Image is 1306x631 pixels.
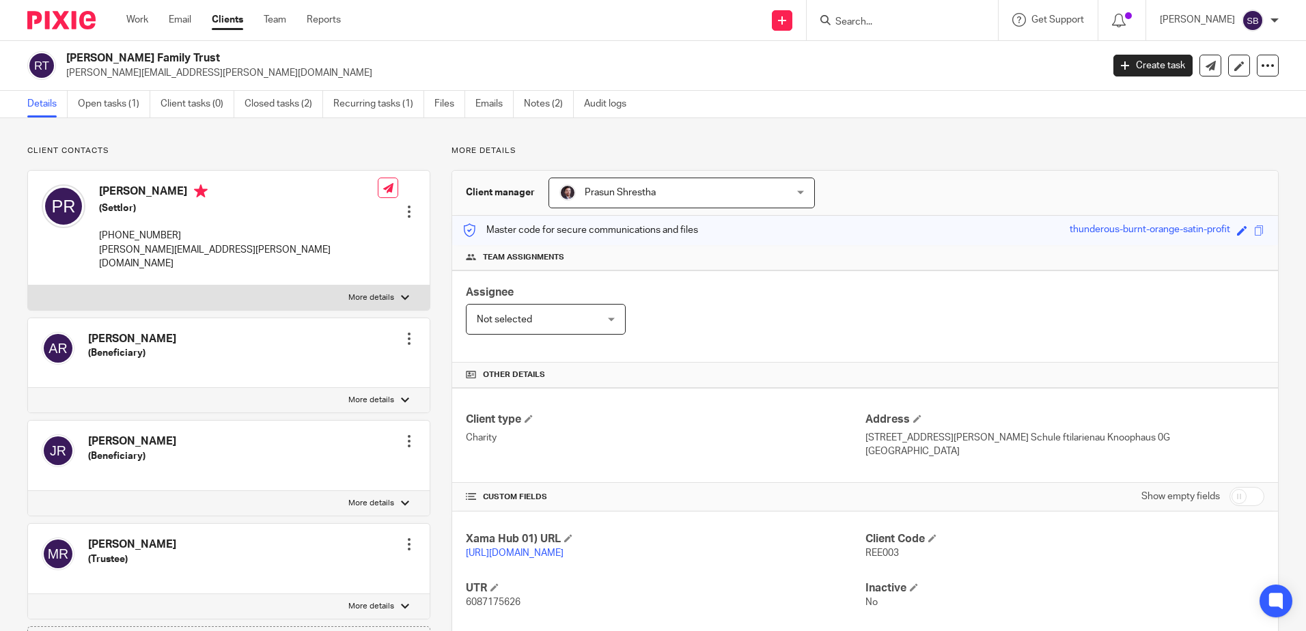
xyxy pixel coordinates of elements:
[466,431,865,445] p: Charity
[1141,490,1220,503] label: Show empty fields
[865,412,1264,427] h4: Address
[865,548,899,558] span: REE003
[27,51,56,80] img: svg%3E
[66,51,887,66] h2: [PERSON_NAME] Family Trust
[348,395,394,406] p: More details
[88,449,176,463] h5: (Beneficiary)
[865,445,1264,458] p: [GEOGRAPHIC_DATA]
[466,287,514,298] span: Assignee
[99,201,378,215] h5: (Settlor)
[559,184,576,201] img: Capture.PNG
[524,91,574,117] a: Notes (2)
[348,601,394,612] p: More details
[88,537,176,552] h4: [PERSON_NAME]
[466,548,564,558] a: [URL][DOMAIN_NAME]
[126,13,148,27] a: Work
[466,186,535,199] h3: Client manager
[78,91,150,117] a: Open tasks (1)
[834,16,957,29] input: Search
[169,13,191,27] a: Email
[466,412,865,427] h4: Client type
[99,184,378,201] h4: [PERSON_NAME]
[434,91,465,117] a: Files
[42,434,74,467] img: svg%3E
[466,581,865,595] h4: UTR
[1070,223,1230,238] div: thunderous-burnt-orange-satin-profit
[264,13,286,27] a: Team
[865,431,1264,445] p: [STREET_ADDRESS][PERSON_NAME] Schule ftilarienau Knoophaus 0G
[1160,13,1235,27] p: [PERSON_NAME]
[1031,15,1084,25] span: Get Support
[466,492,865,503] h4: CUSTOM FIELDS
[42,537,74,570] img: svg%3E
[27,11,96,29] img: Pixie
[585,188,656,197] span: Prasun Shrestha
[483,369,545,380] span: Other details
[99,243,378,271] p: [PERSON_NAME][EMAIL_ADDRESS][PERSON_NAME][DOMAIN_NAME]
[307,13,341,27] a: Reports
[42,332,74,365] img: svg%3E
[475,91,514,117] a: Emails
[88,552,176,566] h5: (Trustee)
[66,66,1093,80] p: [PERSON_NAME][EMAIL_ADDRESS][PERSON_NAME][DOMAIN_NAME]
[1113,55,1193,76] a: Create task
[865,532,1264,546] h4: Client Code
[212,13,243,27] a: Clients
[584,91,637,117] a: Audit logs
[88,332,176,346] h4: [PERSON_NAME]
[27,145,430,156] p: Client contacts
[348,498,394,509] p: More details
[88,346,176,360] h5: (Beneficiary)
[348,292,394,303] p: More details
[99,229,378,242] p: [PHONE_NUMBER]
[483,252,564,263] span: Team assignments
[477,315,532,324] span: Not selected
[865,598,878,607] span: No
[27,91,68,117] a: Details
[194,184,208,198] i: Primary
[333,91,424,117] a: Recurring tasks (1)
[466,532,865,546] h4: Xama Hub 01) URL
[42,184,85,228] img: svg%3E
[466,598,520,607] span: 6087175626
[161,91,234,117] a: Client tasks (0)
[88,434,176,449] h4: [PERSON_NAME]
[865,581,1264,595] h4: Inactive
[451,145,1279,156] p: More details
[245,91,323,117] a: Closed tasks (2)
[462,223,698,237] p: Master code for secure communications and files
[1242,10,1264,31] img: svg%3E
